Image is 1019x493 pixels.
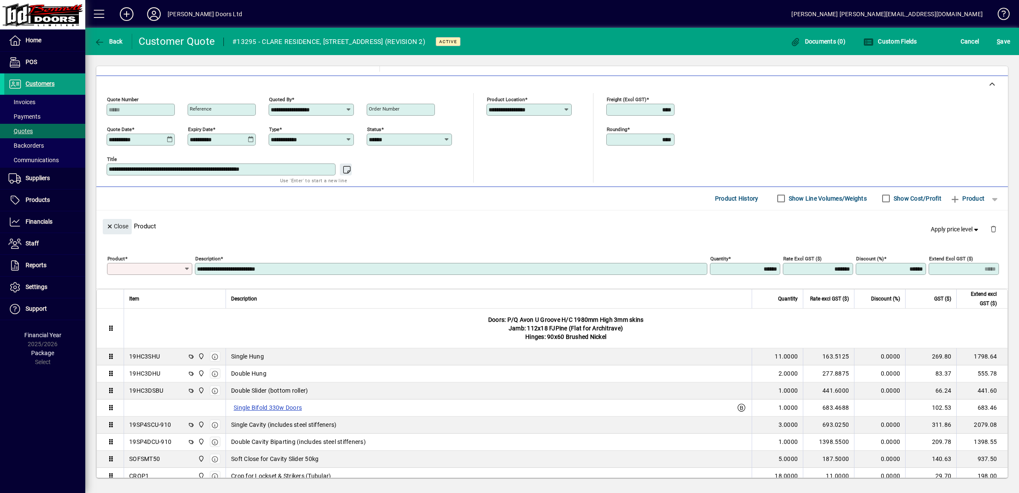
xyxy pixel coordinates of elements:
span: Single Cavity (includes steel stiffeners) [231,420,336,429]
span: 1.0000 [779,438,798,446]
span: Rate excl GST ($) [810,294,849,303]
mat-label: Rate excl GST ($) [783,255,822,261]
a: Staff [4,233,85,254]
span: Financial Year [24,332,61,338]
td: 311.86 [905,417,956,434]
td: 441.60 [956,382,1007,400]
label: Single Bifold 330w Doors [231,403,304,413]
a: POS [4,52,85,73]
span: Discount (%) [871,294,900,303]
a: Settings [4,277,85,298]
td: 198.00 [956,468,1007,485]
mat-label: Expiry date [188,126,213,132]
div: Product [96,210,1008,242]
td: 0.0000 [854,434,905,451]
div: 683.4688 [808,403,849,412]
div: [PERSON_NAME] Doors Ltd [168,7,242,21]
mat-label: Quote number [107,96,139,102]
button: Close [103,219,132,234]
div: 11.0000 [808,472,849,480]
button: Back [92,34,125,49]
span: Extend excl GST ($) [962,289,997,308]
div: 187.5000 [808,455,849,463]
td: 683.46 [956,400,1007,417]
button: Documents (0) [788,34,848,49]
span: Bennett Doors Ltd [196,437,206,446]
button: Product History [712,191,762,206]
span: GST ($) [934,294,951,303]
div: #13295 - CLARE RESIDENCE, [STREET_ADDRESS] (REVISION 2) [232,35,425,49]
mat-label: Discount (%) [856,255,884,261]
div: Doors: P/Q Avon U Groove H/C 1980mm High 3mm skins Jamb: 112x18 FJPine (Flat for Architrave) Hing... [124,309,1007,348]
td: 1398.55 [956,434,1007,451]
td: 83.37 [905,365,956,382]
button: Save [995,34,1012,49]
span: Communications [9,157,59,163]
mat-label: Quantity [710,255,728,261]
mat-label: Freight (excl GST) [607,96,646,102]
span: 2.0000 [779,369,798,378]
div: SOFSMT50 [129,455,160,463]
app-page-header-button: Delete [983,225,1004,233]
span: Documents (0) [790,38,845,45]
a: Financials [4,211,85,233]
td: 66.24 [905,382,956,400]
mat-label: Status [367,126,381,132]
span: Staff [26,240,39,247]
label: Show Line Volumes/Weights [787,194,867,203]
button: Delete [983,219,1004,239]
span: Apply price level [931,225,980,234]
a: Knowledge Base [991,2,1008,29]
span: Product History [715,192,758,205]
mat-label: Product [107,255,125,261]
span: Active [439,39,457,44]
span: Double Slider (bottom roller) [231,386,308,395]
td: 1798.64 [956,348,1007,365]
span: Custom Fields [863,38,917,45]
span: POS [26,58,37,65]
td: 0.0000 [854,348,905,365]
td: 140.63 [905,451,956,468]
span: 1.0000 [779,386,798,395]
td: 0.0000 [854,468,905,485]
a: Suppliers [4,168,85,189]
td: 555.78 [956,365,1007,382]
mat-label: Quoted by [269,96,292,102]
span: Payments [9,113,41,120]
span: Quantity [778,294,798,303]
mat-label: Type [269,126,279,132]
span: Backorders [9,142,44,149]
span: Home [26,37,41,44]
span: Support [26,305,47,312]
span: Double Cavity Biparting (includes steel stiffeners) [231,438,366,446]
label: Show Cost/Profit [892,194,941,203]
td: 0.0000 [854,417,905,434]
div: [PERSON_NAME] [PERSON_NAME][EMAIL_ADDRESS][DOMAIN_NAME] [791,7,983,21]
app-page-header-button: Close [101,222,134,230]
td: 0.0000 [854,365,905,382]
a: Quotes [4,124,85,138]
button: Product [946,191,989,206]
td: 0.0000 [854,451,905,468]
a: Products [4,190,85,211]
mat-label: Product location [487,96,525,102]
div: 693.0250 [808,420,849,429]
td: 102.53 [905,400,956,417]
span: Bennett Doors Ltd [196,386,206,395]
a: Support [4,298,85,320]
span: Suppliers [26,175,50,181]
span: Quotes [9,128,33,134]
mat-label: Rounding [607,126,627,132]
span: ave [997,35,1010,48]
div: 19HC3SHU [129,352,160,361]
span: 18.0000 [775,472,798,480]
div: 277.8875 [808,369,849,378]
td: 937.50 [956,451,1007,468]
span: Product [950,192,984,205]
app-page-header-button: Back [85,34,132,49]
span: Customers [26,80,55,87]
span: 5.0000 [779,455,798,463]
td: 29.70 [905,468,956,485]
span: Double Hung [231,369,266,378]
span: Single Hung [231,352,264,361]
